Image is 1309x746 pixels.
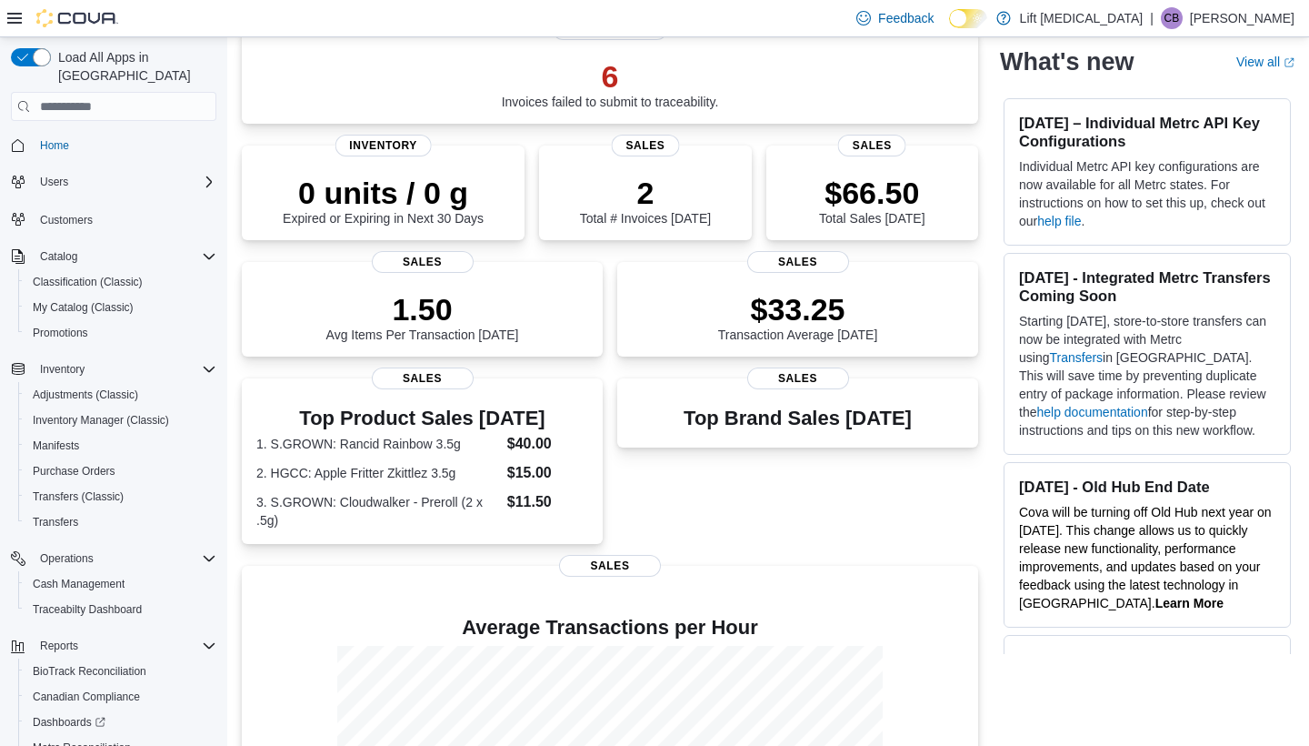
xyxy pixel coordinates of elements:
h3: [DATE] - New Compliance Feature Included in v1.30.1 [1019,650,1275,687]
p: Individual Metrc API key configurations are now available for all Metrc states. For instructions ... [1019,157,1275,230]
p: $66.50 [819,175,924,211]
button: Transfers [18,509,224,535]
a: Purchase Orders [25,460,123,482]
a: Home [33,135,76,156]
button: Cash Management [18,571,224,597]
a: Customers [33,209,100,231]
svg: External link [1284,57,1294,68]
span: Dashboards [25,711,216,733]
span: Sales [838,135,906,156]
span: Dark Mode [949,28,950,29]
span: Manifests [25,435,216,457]
button: Reports [4,633,224,659]
a: Classification (Classic) [25,271,150,293]
a: Traceabilty Dashboard [25,599,149,620]
span: Load All Apps in [GEOGRAPHIC_DATA] [51,48,216,85]
span: Cova will be turning off Old Hub next year on [DATE]. This change allows us to quickly release ne... [1019,505,1272,610]
span: Purchase Orders [33,464,115,479]
span: Catalog [40,249,77,264]
button: Classification (Classic) [18,269,224,295]
div: Invoices failed to submit to traceability. [502,58,719,109]
button: Inventory [33,358,92,380]
a: Learn More [1155,596,1224,610]
span: Sales [372,251,474,273]
span: Sales [747,251,849,273]
p: [PERSON_NAME] [1190,7,1294,29]
button: Users [4,169,224,195]
a: Manifests [25,435,86,457]
span: Inventory [40,362,85,377]
span: Reports [33,635,216,657]
button: Inventory [4,357,224,382]
span: Adjustments (Classic) [25,384,216,406]
div: Avg Items Per Transaction [DATE] [326,291,519,342]
h3: [DATE] - Integrated Metrc Transfers Coming Soon [1019,268,1275,305]
h3: Top Product Sales [DATE] [256,408,588,429]
dd: $15.00 [507,462,588,484]
button: Operations [33,548,101,570]
p: 0 units / 0 g [283,175,484,211]
img: Cova [36,9,118,27]
span: Traceabilty Dashboard [33,602,142,617]
button: Manifests [18,433,224,459]
button: Purchase Orders [18,459,224,484]
button: Operations [4,546,224,571]
button: Catalog [4,244,224,269]
span: Purchase Orders [25,460,216,482]
span: My Catalog (Classic) [25,297,216,318]
button: Adjustments (Classic) [18,382,224,408]
span: Home [40,138,69,153]
button: Promotions [18,320,224,346]
a: Promotions [25,322,95,344]
span: Transfers (Classic) [33,489,124,504]
span: BioTrack Reconciliation [33,664,146,679]
span: Canadian Compliance [33,690,140,704]
button: Customers [4,206,224,232]
a: help file [1037,214,1081,228]
span: Transfers [25,511,216,533]
span: Reports [40,639,78,653]
span: Dashboards [33,715,105,730]
span: Sales [611,135,679,156]
a: Canadian Compliance [25,686,147,708]
h3: Top Brand Sales [DATE] [684,408,912,429]
button: BioTrack Reconciliation [18,659,224,684]
a: Dashboards [18,710,224,735]
div: Total # Invoices [DATE] [580,175,711,226]
span: Classification (Classic) [25,271,216,293]
h2: What's new [1000,47,1134,76]
span: Operations [40,551,94,566]
p: | [1150,7,1154,29]
span: Transfers [33,515,78,529]
span: Transfers (Classic) [25,486,216,508]
dt: 1. S.GROWN: Rancid Rainbow 3.5g [256,435,500,453]
span: Adjustments (Classic) [33,388,138,402]
span: Inventory [335,135,432,156]
span: Inventory Manager (Classic) [25,409,216,431]
span: Users [40,175,68,189]
span: Sales [372,368,474,389]
dd: $11.50 [507,491,588,513]
a: Transfers [25,511,85,533]
p: 2 [580,175,711,211]
h3: [DATE] – Individual Metrc API Key Configurations [1019,114,1275,150]
p: Starting [DATE], store-to-store transfers can now be integrated with Metrc using in [GEOGRAPHIC_D... [1019,312,1275,439]
span: CB [1164,7,1180,29]
span: Cash Management [25,573,216,595]
span: Classification (Classic) [33,275,143,289]
dt: 2. HGCC: Apple Fritter Zkittlez 3.5g [256,464,500,482]
a: My Catalog (Classic) [25,297,141,318]
p: Lift [MEDICAL_DATA] [1020,7,1144,29]
a: Cash Management [25,573,132,595]
a: help documentation [1036,405,1147,419]
button: Catalog [33,246,85,267]
p: 6 [502,58,719,95]
span: Sales [747,368,849,389]
span: Sales [559,555,661,577]
button: Traceabilty Dashboard [18,597,224,622]
button: Inventory Manager (Classic) [18,408,224,433]
div: Expired or Expiring in Next 30 Days [283,175,484,226]
a: Inventory Manager (Classic) [25,409,176,431]
h4: Average Transactions per Hour [256,617,964,639]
